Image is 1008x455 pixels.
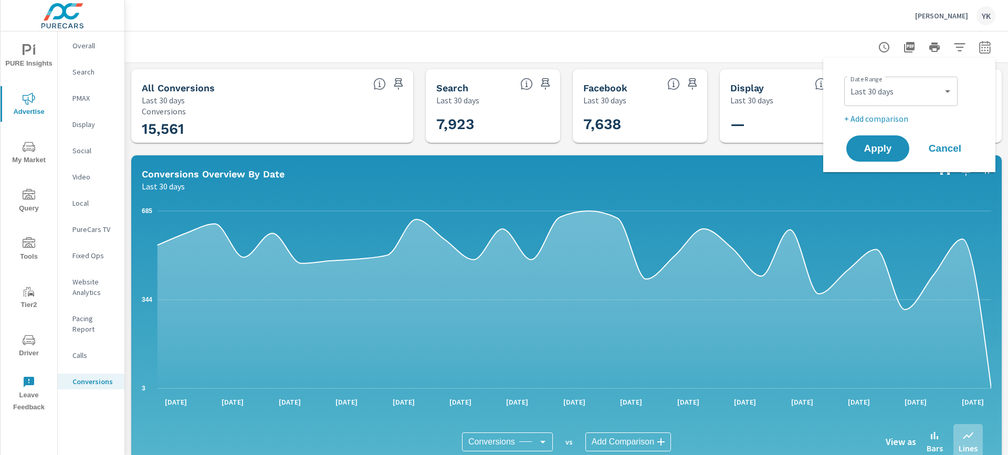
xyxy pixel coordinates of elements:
[72,313,116,334] p: Pacing Report
[583,115,722,133] h3: 7,638
[442,397,479,407] p: [DATE]
[72,172,116,182] p: Video
[4,189,54,215] span: Query
[72,145,116,156] p: Social
[841,397,877,407] p: [DATE]
[214,397,251,407] p: [DATE]
[58,90,124,106] div: PMAX
[899,37,920,58] button: "Export Report to PDF"
[556,397,593,407] p: [DATE]
[927,442,943,454] p: Bars
[846,135,909,162] button: Apply
[142,207,152,215] text: 685
[954,397,991,407] p: [DATE]
[815,78,827,90] span: Display Conversions include Actions, Leads and Unmapped Conversions
[976,6,995,25] div: YK
[58,221,124,237] div: PureCars TV
[142,107,403,116] p: Conversions
[667,78,680,90] span: All conversions reported from Facebook with duplicates filtered out
[949,37,970,58] button: Apply Filters
[72,198,116,208] p: Local
[142,180,185,193] p: Last 30 days
[72,224,116,235] p: PureCars TV
[72,250,116,261] p: Fixed Ops
[924,37,945,58] button: Print Report
[897,397,934,407] p: [DATE]
[613,397,649,407] p: [DATE]
[857,144,899,153] span: Apply
[436,115,575,133] h3: 7,923
[142,82,215,93] h5: All Conversions
[58,64,124,80] div: Search
[730,115,869,133] h3: —
[537,76,554,92] span: Save this to your personalized report
[373,78,386,90] span: All Conversions include Actions, Leads and Unmapped Conversions
[157,397,194,407] p: [DATE]
[959,442,978,454] p: Lines
[844,112,979,125] p: + Add comparison
[553,437,585,447] p: vs
[271,397,308,407] p: [DATE]
[784,397,821,407] p: [DATE]
[915,11,968,20] p: [PERSON_NAME]
[436,82,468,93] h5: Search
[72,40,116,51] p: Overall
[4,92,54,118] span: Advertise
[1,31,57,418] div: nav menu
[142,385,145,392] text: 3
[468,437,515,447] span: Conversions
[385,397,422,407] p: [DATE]
[4,334,54,359] span: Driver
[684,76,701,92] span: Save this to your personalized report
[142,296,152,303] text: 344
[72,67,116,77] p: Search
[142,168,285,179] h5: Conversions Overview By Date
[730,94,773,107] p: Last 30 days
[142,94,185,107] p: Last 30 days
[58,117,124,132] div: Display
[499,397,535,407] p: [DATE]
[58,274,124,300] div: Website Analytics
[583,94,626,107] p: Last 30 days
[58,347,124,363] div: Calls
[727,397,763,407] p: [DATE]
[592,437,654,447] span: Add Comparison
[462,432,553,451] div: Conversions
[436,94,479,107] p: Last 30 days
[328,397,365,407] p: [DATE]
[72,119,116,130] p: Display
[72,350,116,361] p: Calls
[4,376,54,414] span: Leave Feedback
[520,78,533,90] span: Search Conversions include Actions, Leads and Unmapped Conversions.
[58,311,124,337] div: Pacing Report
[58,195,124,211] div: Local
[58,143,124,158] div: Social
[72,277,116,298] p: Website Analytics
[913,135,976,162] button: Cancel
[4,285,54,311] span: Tier2
[4,237,54,263] span: Tools
[924,144,966,153] span: Cancel
[142,120,403,138] h3: 15,561
[583,82,627,93] h5: Facebook
[585,432,671,451] div: Add Comparison
[58,374,124,389] div: Conversions
[390,76,407,92] span: Save this to your personalized report
[58,38,124,54] div: Overall
[4,44,54,70] span: PURE Insights
[4,141,54,166] span: My Market
[670,397,707,407] p: [DATE]
[58,248,124,263] div: Fixed Ops
[72,376,116,387] p: Conversions
[72,93,116,103] p: PMAX
[730,82,764,93] h5: Display
[58,169,124,185] div: Video
[886,437,916,447] h6: View as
